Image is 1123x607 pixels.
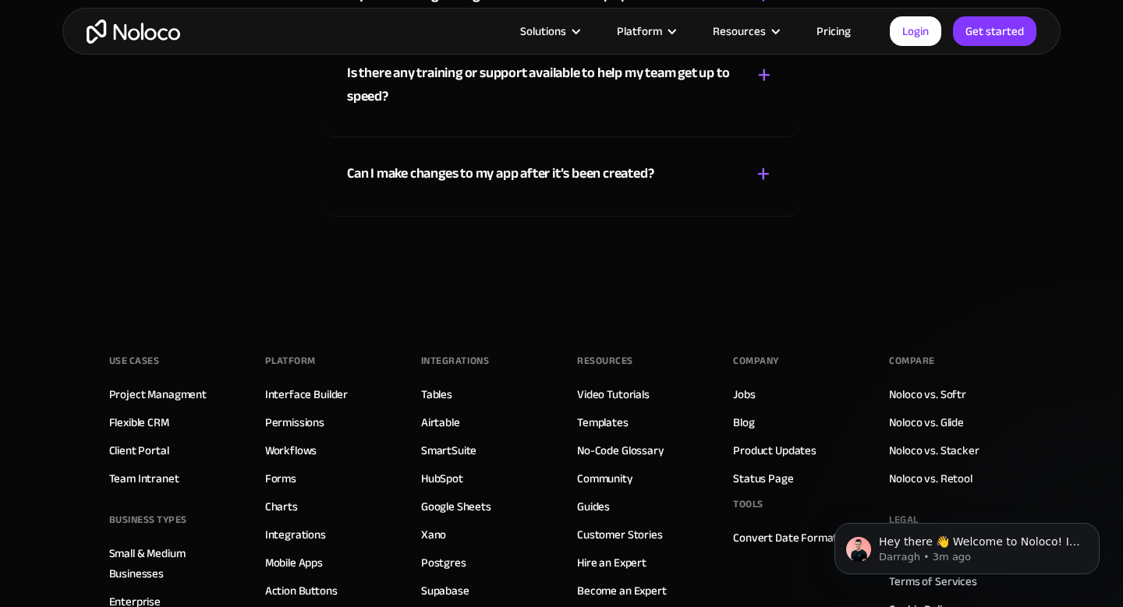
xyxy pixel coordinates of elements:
div: BUSINESS TYPES [109,508,187,531]
a: Xano [421,524,446,545]
div: + [757,62,771,89]
a: Templates [577,412,629,432]
div: Solutions [520,21,566,41]
div: Tools [733,492,763,516]
div: Use Cases [109,349,160,372]
a: Forms [265,468,296,489]
div: Solutions [501,21,597,41]
a: Become an Expert [577,581,667,601]
a: Noloco vs. Softr [889,384,966,404]
a: SmartSuite [421,440,477,461]
a: home [87,19,180,44]
a: Small & Medium Businesses [109,543,234,584]
a: Login [890,16,941,46]
a: Hire an Expert [577,552,647,573]
a: Flexible CRM [109,412,169,432]
a: Tables [421,384,452,404]
a: No-Code Glossary [577,440,664,461]
a: Convert Date Formats [733,528,843,548]
div: INTEGRATIONS [421,349,489,372]
div: Platform [265,349,316,372]
a: Postgres [421,552,466,573]
iframe: Intercom notifications message [811,490,1123,599]
div: Platform [617,21,662,41]
a: Charts [265,496,298,517]
a: Permissions [265,412,324,432]
div: Resources [713,21,766,41]
a: Customer Stories [577,524,663,545]
a: Team Intranet [109,468,179,489]
div: Resources [577,349,633,372]
a: Get started [953,16,1036,46]
a: Google Sheets [421,496,491,517]
a: Integrations [265,524,326,545]
a: Blog [733,412,754,432]
a: Jobs [733,384,755,404]
a: Noloco vs. Glide [889,412,964,432]
a: Workflows [265,440,317,461]
a: Airtable [421,412,460,432]
a: Project Managment [109,384,207,404]
div: Compare [889,349,935,372]
a: Interface Builder [265,384,348,404]
a: Video Tutorials [577,384,650,404]
a: Action Buttons [265,581,338,601]
a: Mobile Apps [265,552,323,573]
div: Can I make changes to my app after it’s been created? [347,162,654,185]
div: Company [733,349,779,372]
a: Supabase [421,581,469,601]
a: Noloco vs. Retool [889,468,972,489]
div: + [756,161,771,188]
div: Platform [597,21,693,41]
a: Pricing [797,21,870,41]
a: Community [577,468,633,489]
a: HubSpot [421,468,463,489]
a: Product Updates [733,440,817,461]
div: Is there any training or support available to help my team get up to speed? [347,62,735,108]
a: Noloco vs. Stacker [889,440,979,461]
a: Client Portal [109,440,169,461]
a: Status Page [733,468,793,489]
a: Guides [577,496,610,517]
div: Resources [693,21,797,41]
